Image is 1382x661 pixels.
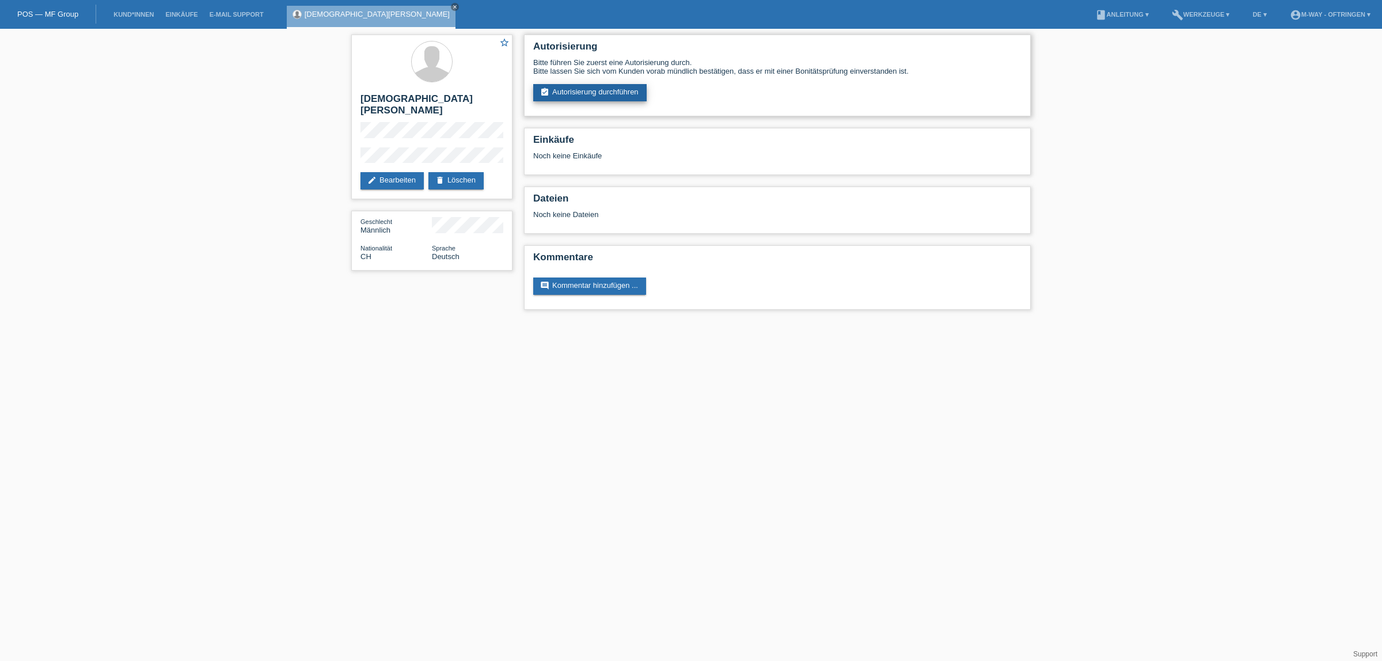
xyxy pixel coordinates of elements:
i: book [1095,9,1107,21]
h2: [DEMOGRAPHIC_DATA][PERSON_NAME] [360,93,503,122]
h2: Autorisierung [533,41,1022,58]
i: account_circle [1290,9,1301,21]
i: build [1172,9,1183,21]
h2: Einkäufe [533,134,1022,151]
i: assignment_turned_in [540,88,549,97]
a: bookAnleitung ▾ [1089,11,1155,18]
a: assignment_turned_inAutorisierung durchführen [533,84,647,101]
a: E-Mail Support [204,11,269,18]
a: POS — MF Group [17,10,78,18]
span: Sprache [432,245,455,252]
a: close [451,3,459,11]
div: Bitte führen Sie zuerst eine Autorisierung durch. Bitte lassen Sie sich vom Kunden vorab mündlich... [533,58,1022,75]
div: Männlich [360,217,432,234]
a: Kund*innen [108,11,160,18]
a: [DEMOGRAPHIC_DATA][PERSON_NAME] [305,10,450,18]
span: Schweiz [360,252,371,261]
div: Noch keine Dateien [533,210,885,219]
div: Noch keine Einkäufe [533,151,1022,169]
a: buildWerkzeuge ▾ [1166,11,1236,18]
span: Nationalität [360,245,392,252]
a: Einkäufe [160,11,203,18]
span: Geschlecht [360,218,392,225]
a: deleteLöschen [428,172,484,189]
span: Deutsch [432,252,460,261]
i: comment [540,281,549,290]
h2: Dateien [533,193,1022,210]
a: DE ▾ [1247,11,1272,18]
a: account_circlem-way - Oftringen ▾ [1284,11,1376,18]
i: edit [367,176,377,185]
i: star_border [499,37,510,48]
a: commentKommentar hinzufügen ... [533,278,646,295]
a: star_border [499,37,510,50]
h2: Kommentare [533,252,1022,269]
i: close [452,4,458,10]
a: Support [1353,650,1377,658]
a: editBearbeiten [360,172,424,189]
i: delete [435,176,445,185]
